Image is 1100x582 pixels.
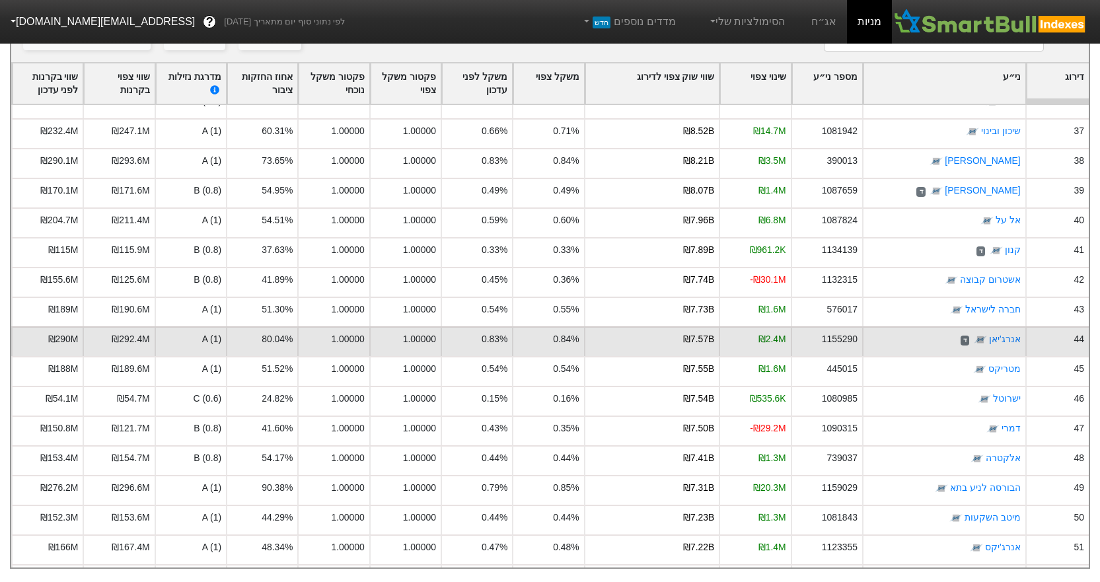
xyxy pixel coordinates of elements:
a: אשטרום קבוצה [960,275,1021,285]
span: לפי נתוני סוף יום מתאריך [DATE] [224,15,345,28]
a: מיטב השקעות [965,513,1021,523]
div: 90.38% [262,481,293,495]
div: Toggle SortBy [513,63,583,104]
div: 0.43% [482,421,507,435]
div: ₪1.3M [758,511,786,525]
div: 40 [1074,213,1084,227]
span: ד [976,246,985,257]
div: B (0.8) [155,178,226,207]
div: A (1) [155,148,226,178]
div: Toggle SortBy [156,63,226,104]
a: קנון [1005,245,1021,256]
a: שיכון ובינוי [981,126,1021,137]
div: 1081843 [822,511,858,525]
img: tase link [974,334,987,347]
div: 42 [1074,273,1084,287]
div: A (1) [155,118,226,148]
div: 1132315 [822,273,858,287]
div: Toggle SortBy [720,63,790,104]
div: 0.59% [482,213,507,227]
div: 1.00000 [331,303,364,316]
div: 1.00000 [403,154,436,168]
div: 37.63% [262,243,293,257]
div: 0.45% [482,273,507,287]
div: 0.47% [482,540,507,554]
div: B (0.8) [155,237,226,267]
a: ישרוטל [993,394,1021,404]
div: 0.33% [482,243,507,257]
div: 1.00000 [403,540,436,554]
a: הבורסה לניע בתא [950,483,1021,493]
div: ₪1.4M [758,540,786,554]
div: 0.66% [482,124,507,138]
div: ₪1.4M [758,184,786,198]
div: ₪155.6M [40,273,78,287]
div: B (0.8) [155,416,226,445]
div: ₪7.89B [683,243,714,257]
div: 1.00000 [331,392,364,406]
div: ₪1.3M [758,451,786,465]
div: ₪54.1M [46,392,79,406]
div: Toggle SortBy [585,63,719,104]
div: A (1) [155,534,226,564]
div: ₪54.7M [117,392,150,406]
div: 576017 [827,303,858,316]
img: tase link [980,215,994,228]
a: מדדים נוספיםחדש [576,9,681,35]
div: 47 [1074,421,1084,435]
a: אנרג'יקס [985,542,1021,553]
div: 1.00000 [403,213,436,227]
img: tase link [970,542,983,555]
div: 38 [1074,154,1084,168]
img: tase link [966,126,979,139]
div: 1.00000 [331,451,364,465]
div: ₪7.74B [683,273,714,287]
div: A (1) [155,356,226,386]
div: 0.44% [553,451,579,465]
img: tase link [930,185,943,198]
div: 0.44% [482,511,507,525]
a: חברה לישראל [965,305,1021,315]
div: 1081942 [822,124,858,138]
div: 1.00000 [331,124,364,138]
div: ₪276.2M [40,481,78,495]
div: ₪204.7M [40,213,78,227]
div: 1.00000 [331,184,364,198]
div: A (1) [155,505,226,534]
div: Toggle SortBy [13,63,83,104]
div: 1.00000 [403,481,436,495]
div: ₪1.6M [758,362,786,376]
div: 45 [1074,362,1084,376]
div: Toggle SortBy [84,63,154,104]
div: 1.00000 [403,392,436,406]
div: 1.00000 [403,184,436,198]
div: ₪115.9M [112,243,149,257]
div: 51.52% [262,362,293,376]
div: ₪8.52B [683,124,714,138]
div: 1.00000 [331,213,364,227]
div: 1.00000 [331,362,364,376]
div: 1.00000 [331,243,364,257]
div: ₪961.2K [750,243,786,257]
a: [PERSON_NAME] [945,156,1020,166]
div: 51 [1074,540,1084,554]
img: tase link [930,155,943,168]
span: ד [961,336,969,346]
div: ₪7.23B [683,511,714,525]
div: 0.44% [553,511,579,525]
div: 1.00000 [403,124,436,138]
div: 0.49% [553,184,579,198]
div: ₪290M [48,332,79,346]
div: 49 [1074,481,1084,495]
div: 1.00000 [331,332,364,346]
a: אל על [996,215,1021,226]
div: ₪8.21B [683,154,714,168]
img: tase link [950,304,963,317]
img: tase link [978,393,991,406]
div: 0.33% [553,243,579,257]
div: 54.95% [262,184,293,198]
div: 0.54% [482,362,507,376]
div: 1.00000 [403,511,436,525]
div: 48.34% [262,540,293,554]
img: tase link [949,512,963,525]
